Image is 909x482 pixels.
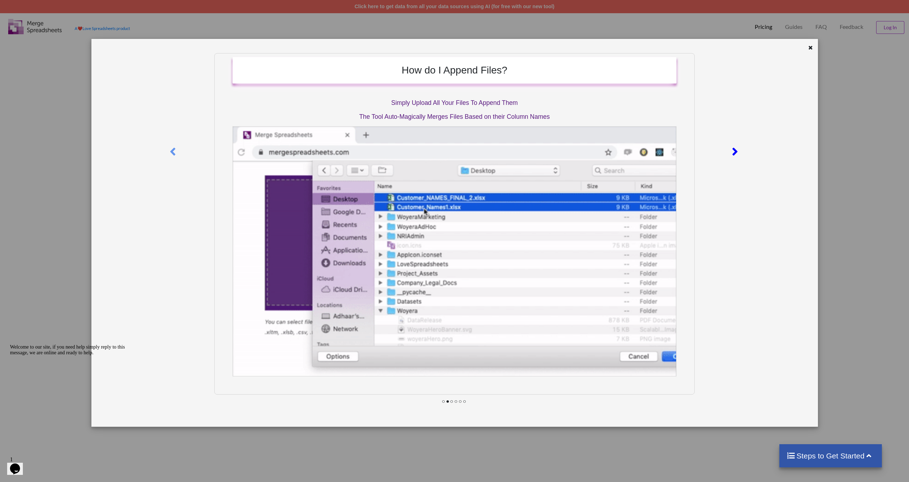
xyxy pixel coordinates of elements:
[7,453,30,475] iframe: chat widget
[233,112,676,121] p: The Tool Auto-Magically Merges Files Based on their Column Names
[786,451,875,460] h4: Steps to Get Started
[7,341,136,450] iframe: chat widget
[240,64,669,76] h2: How do I Append Files?
[233,126,676,376] img: AutoMerge Files
[3,3,118,14] span: Welcome to our site, if you need help simply reply to this message, we are online and ready to help.
[3,3,131,14] div: Welcome to our site, if you need help simply reply to this message, we are online and ready to help.
[233,98,676,107] p: Simply Upload All Your Files To Append Them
